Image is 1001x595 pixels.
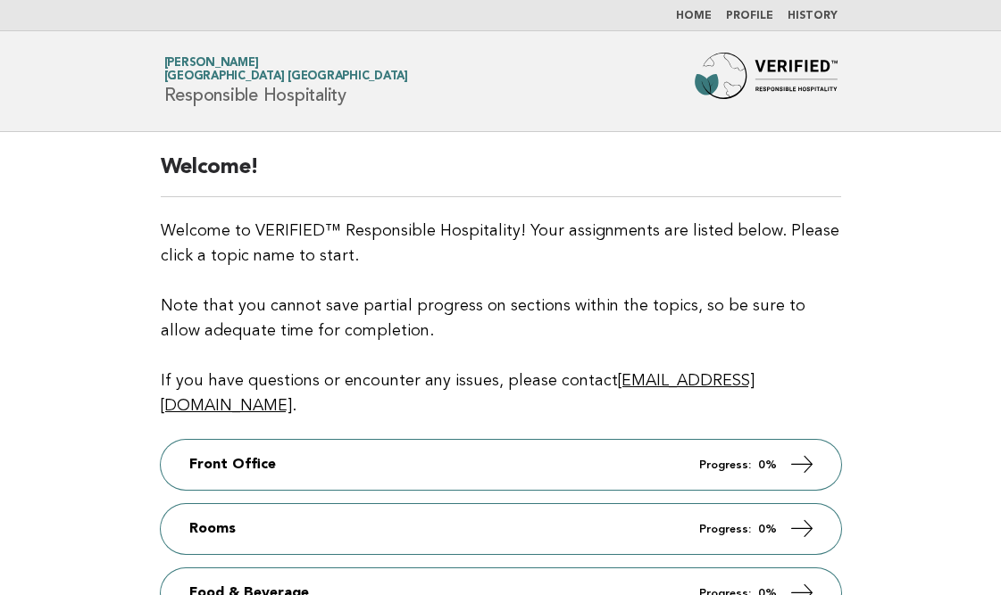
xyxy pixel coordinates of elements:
[726,11,773,21] a: Profile
[164,71,408,83] span: [GEOGRAPHIC_DATA] [GEOGRAPHIC_DATA]
[758,459,777,471] strong: 0%
[695,53,838,110] img: Forbes Travel Guide
[699,459,751,471] em: Progress:
[161,219,841,418] p: Welcome to VERIFIED™ Responsible Hospitality! Your assignments are listed below. Please click a t...
[699,524,751,535] em: Progress:
[676,11,712,21] a: Home
[161,440,841,490] a: Front Office Progress: 0%
[164,57,408,82] a: [PERSON_NAME][GEOGRAPHIC_DATA] [GEOGRAPHIC_DATA]
[161,504,841,554] a: Rooms Progress: 0%
[164,58,408,104] h1: Responsible Hospitality
[788,11,838,21] a: History
[161,153,841,197] h2: Welcome!
[758,524,777,535] strong: 0%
